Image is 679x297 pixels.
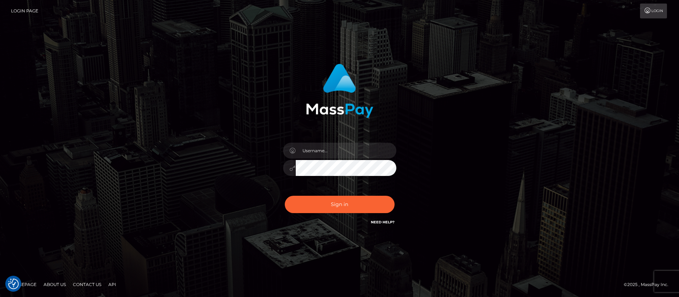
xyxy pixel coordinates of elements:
a: Homepage [8,279,39,290]
a: Contact Us [70,279,104,290]
button: Sign in [285,196,395,213]
a: Login [640,4,667,18]
a: Need Help? [371,220,395,224]
input: Username... [296,143,396,159]
button: Consent Preferences [8,279,19,289]
div: © 2025 , MassPay Inc. [624,281,674,289]
a: About Us [41,279,69,290]
img: MassPay Login [306,64,373,118]
a: Login Page [11,4,38,18]
img: Revisit consent button [8,279,19,289]
a: API [106,279,119,290]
